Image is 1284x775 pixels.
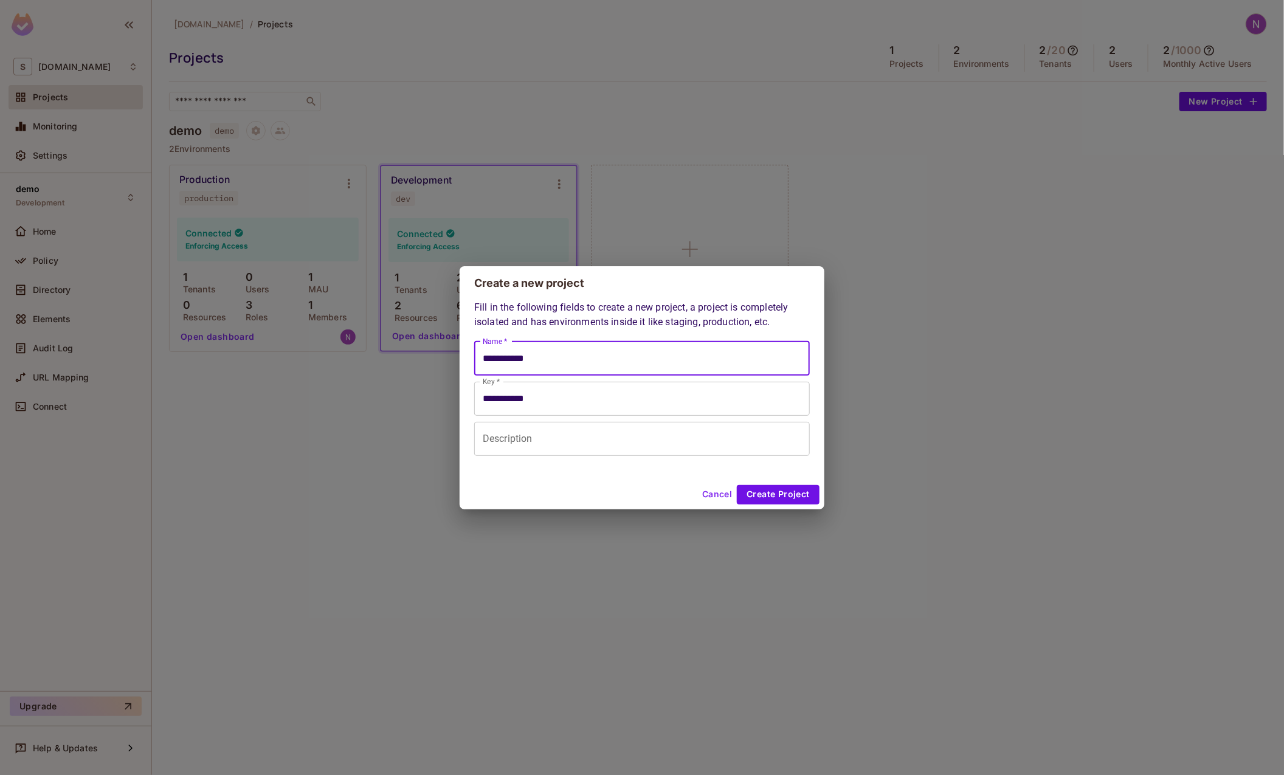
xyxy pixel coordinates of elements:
button: Cancel [697,485,737,505]
label: Key * [483,376,500,387]
h2: Create a new project [460,266,824,300]
label: Name * [483,336,507,346]
div: Fill in the following fields to create a new project, a project is completely isolated and has en... [474,300,810,456]
button: Create Project [737,485,820,505]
